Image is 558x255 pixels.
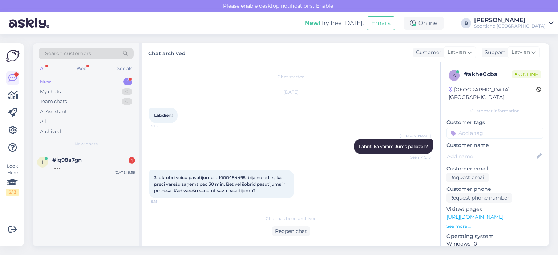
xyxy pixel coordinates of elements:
[404,155,431,160] span: Seen ✓ 9:13
[413,49,441,56] div: Customer
[464,70,512,79] div: # akhe0cba
[272,226,310,236] div: Reopen chat
[482,49,505,56] div: Support
[446,173,489,182] div: Request email
[40,118,46,125] div: All
[149,74,433,80] div: Chat started
[40,108,67,115] div: AI Assistant
[122,98,132,105] div: 0
[367,16,395,30] button: Emails
[123,78,132,85] div: 1
[149,89,433,95] div: [DATE]
[116,64,134,73] div: Socials
[446,193,512,203] div: Request phone number
[266,215,317,222] span: Chat has been archived
[154,112,173,118] span: Labdien!
[6,163,19,196] div: Look Here
[39,64,47,73] div: All
[449,86,536,101] div: [GEOGRAPHIC_DATA], [GEOGRAPHIC_DATA]
[74,141,98,147] span: New chats
[446,233,543,240] p: Operating system
[148,48,186,57] label: Chat archived
[446,206,543,213] p: Visited pages
[75,64,88,73] div: Web
[154,175,286,193] span: 3. oktobri veicu pasutijumu, #1000484495. bija noradits, ka preci varešu saņemt pec 30 min. Bet v...
[400,133,431,139] span: [PERSON_NAME]
[42,159,43,165] span: i
[404,17,444,30] div: Online
[151,199,178,204] span: 9:15
[122,88,132,95] div: 0
[40,98,67,105] div: Team chats
[305,19,364,28] div: Try free [DATE]:
[6,189,19,196] div: 2 / 3
[446,214,504,220] a: [URL][DOMAIN_NAME]
[453,73,456,78] span: a
[448,48,466,56] span: Latvian
[45,50,91,57] span: Search customers
[314,3,335,9] span: Enable
[511,48,530,56] span: Latvian
[447,152,535,160] input: Add name
[40,128,61,135] div: Archived
[474,17,546,23] div: [PERSON_NAME]
[446,223,543,230] p: See more ...
[512,70,541,78] span: Online
[446,165,543,173] p: Customer email
[305,20,320,26] b: New!
[446,240,543,248] p: Windows 10
[474,23,546,29] div: Sportland [GEOGRAPHIC_DATA]
[446,185,543,193] p: Customer phone
[129,157,135,164] div: 1
[151,123,178,129] span: 9:13
[359,144,428,149] span: Labrīt, kā varam Jums palīdzēT?
[461,18,471,28] div: B
[474,17,554,29] a: [PERSON_NAME]Sportland [GEOGRAPHIC_DATA]
[446,141,543,149] p: Customer name
[114,170,135,175] div: [DATE] 9:59
[6,49,20,63] img: Askly Logo
[52,157,82,163] span: #iq98a7gn
[446,108,543,114] div: Customer information
[40,78,51,85] div: New
[40,88,61,95] div: My chats
[446,119,543,126] p: Customer tags
[446,128,543,139] input: Add a tag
